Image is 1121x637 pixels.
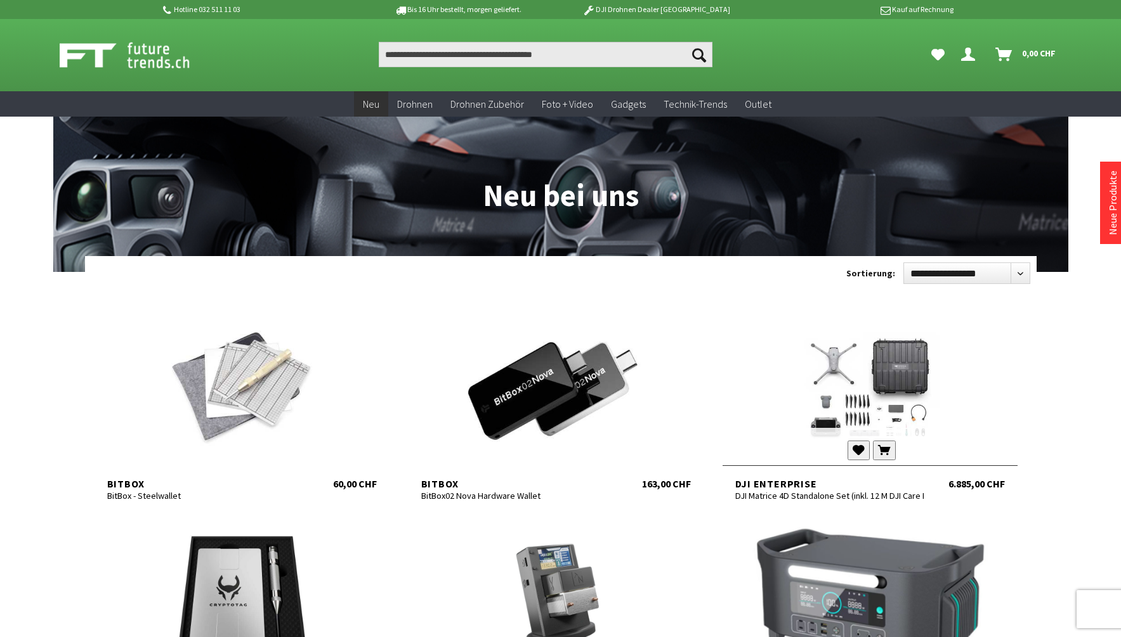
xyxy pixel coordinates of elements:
[379,42,712,67] input: Produkt, Marke, Kategorie, EAN, Artikelnummer…
[409,312,704,490] a: BitBox BitBox02 Nova Hardware Wallet 163,00 CHF
[397,98,433,110] span: Drohnen
[421,490,610,501] div: BitBox02 Nova Hardware Wallet
[107,477,296,490] div: BitBox
[925,42,951,67] a: Meine Favoriten
[442,91,533,117] a: Drohnen Zubehör
[735,477,924,490] div: DJI Enterprise
[655,91,736,117] a: Technik-Trends
[611,98,646,110] span: Gadgets
[736,91,780,117] a: Outlet
[948,477,1005,490] div: 6.885,00 CHF
[85,105,1037,212] h1: Neu bei uns
[388,91,442,117] a: Drohnen
[723,312,1018,490] a: DJI Enterprise DJI Matrice 4D Standalone Set (inkl. 12 M DJI Care Enterprise Plus) 6.885,00 CHF
[363,98,379,110] span: Neu
[542,98,593,110] span: Foto + Video
[1106,171,1119,235] a: Neue Produkte
[990,42,1062,67] a: Warenkorb
[642,477,691,490] div: 163,00 CHF
[107,490,296,501] div: BitBox - Steelwallet
[533,91,602,117] a: Foto + Video
[735,490,924,501] div: DJI Matrice 4D Standalone Set (inkl. 12 M DJI Care Enterprise Plus)
[60,39,218,71] img: Shop Futuretrends - zur Startseite wechseln
[745,98,771,110] span: Outlet
[664,98,727,110] span: Technik-Trends
[602,91,655,117] a: Gadgets
[421,477,610,490] div: BitBox
[686,42,712,67] button: Suchen
[354,91,388,117] a: Neu
[846,263,895,283] label: Sortierung:
[161,2,359,17] p: Hotline 032 511 11 03
[359,2,557,17] p: Bis 16 Uhr bestellt, morgen geliefert.
[557,2,755,17] p: DJI Drohnen Dealer [GEOGRAPHIC_DATA]
[333,477,377,490] div: 60,00 CHF
[95,312,390,490] a: BitBox BitBox - Steelwallet 60,00 CHF
[956,42,985,67] a: Dein Konto
[450,98,524,110] span: Drohnen Zubehör
[756,2,954,17] p: Kauf auf Rechnung
[1022,43,1056,63] span: 0,00 CHF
